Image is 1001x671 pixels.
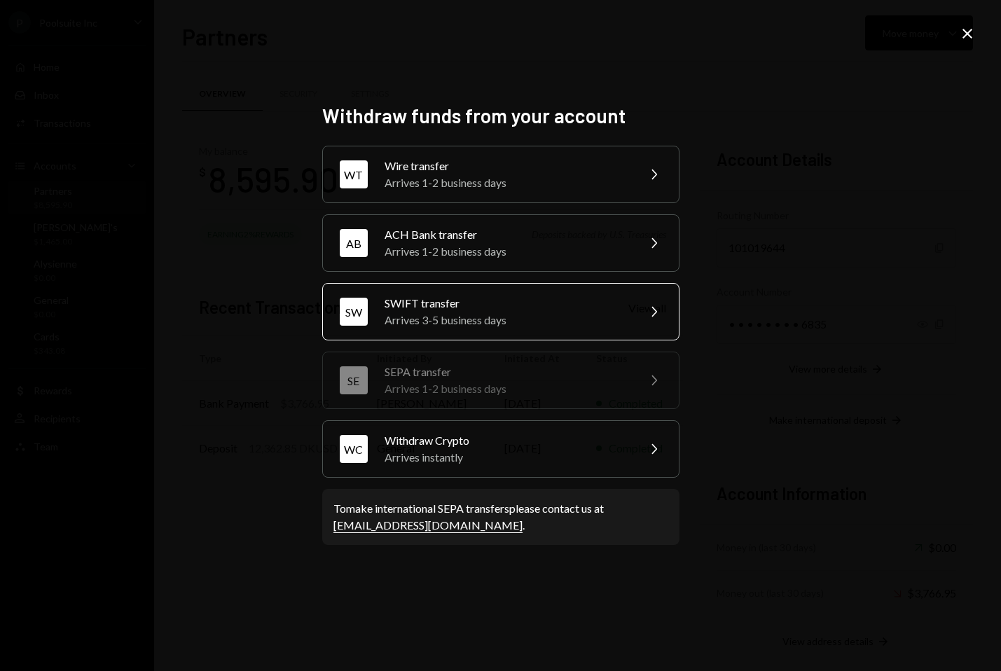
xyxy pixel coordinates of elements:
button: WTWire transferArrives 1-2 business days [322,146,679,203]
button: ABACH Bank transferArrives 1-2 business days [322,214,679,272]
button: WCWithdraw CryptoArrives instantly [322,420,679,478]
button: SESEPA transferArrives 1-2 business days [322,352,679,409]
div: Arrives instantly [385,449,628,466]
div: Arrives 1-2 business days [385,243,628,260]
div: AB [340,229,368,257]
div: SW [340,298,368,326]
div: To make international SEPA transfers please contact us at . [333,500,668,534]
div: Arrives 1-2 business days [385,174,628,191]
div: ACH Bank transfer [385,226,628,243]
div: WC [340,435,368,463]
div: Arrives 1-2 business days [385,380,628,397]
div: SE [340,366,368,394]
div: SWIFT transfer [385,295,628,312]
div: Wire transfer [385,158,628,174]
div: WT [340,160,368,188]
div: Withdraw Crypto [385,432,628,449]
h2: Withdraw funds from your account [322,102,679,130]
div: SEPA transfer [385,364,628,380]
button: SWSWIFT transferArrives 3-5 business days [322,283,679,340]
div: Arrives 3-5 business days [385,312,628,328]
a: [EMAIL_ADDRESS][DOMAIN_NAME] [333,518,523,533]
